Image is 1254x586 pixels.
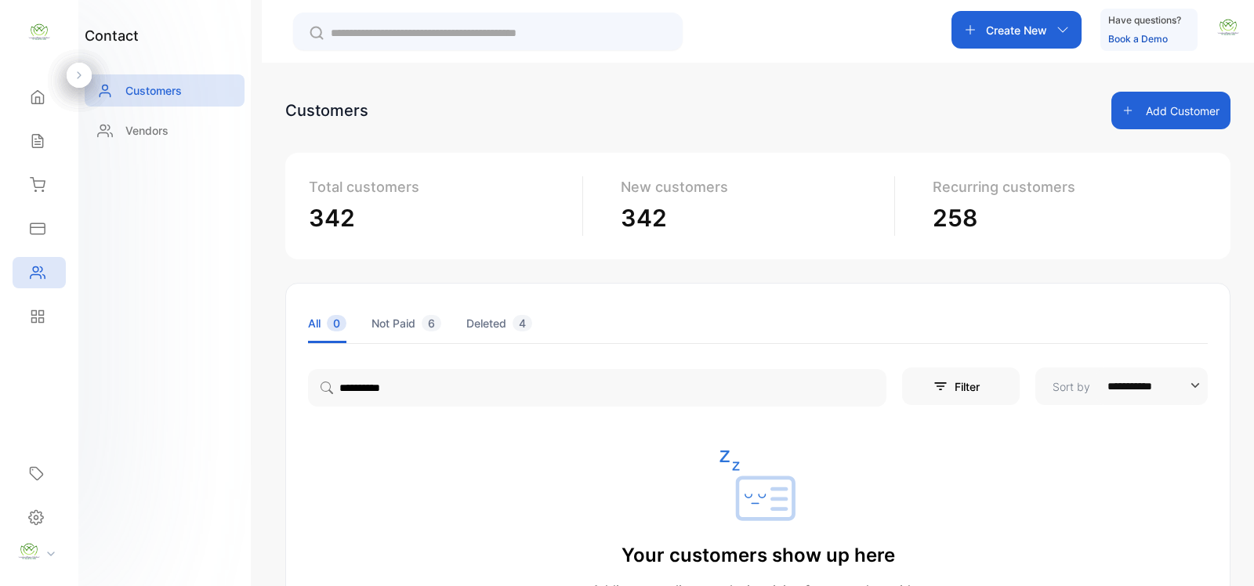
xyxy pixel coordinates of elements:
span: 0 [327,315,346,331]
p: Customers [125,82,182,99]
a: Customers [85,74,245,107]
img: avatar [1216,16,1240,39]
button: avatar [1216,11,1240,49]
li: Not Paid [371,303,441,343]
p: Your customers show up here [592,541,925,570]
span: 4 [513,315,532,331]
p: Total customers [309,176,570,197]
p: Vendors [125,122,169,139]
a: Vendors [85,114,245,146]
a: Book a Demo [1108,33,1168,45]
li: All [308,303,346,343]
p: Have questions? [1108,13,1181,28]
button: Sort by [1035,367,1208,405]
button: Add Customer [1111,92,1230,129]
iframe: LiveChat chat widget [1188,520,1254,586]
p: Recurring customers [933,176,1194,197]
p: 342 [621,201,882,236]
li: Deleted [466,303,532,343]
p: 258 [933,201,1194,236]
img: logo [27,20,51,44]
img: empty state [719,450,797,529]
button: Create New [951,11,1082,49]
p: New customers [621,176,882,197]
p: 342 [309,201,570,236]
p: Sort by [1053,378,1090,395]
span: 6 [422,315,441,331]
img: profile [17,540,41,563]
h1: contact [85,25,139,46]
div: Customers [285,99,368,122]
p: Create New [986,22,1047,38]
